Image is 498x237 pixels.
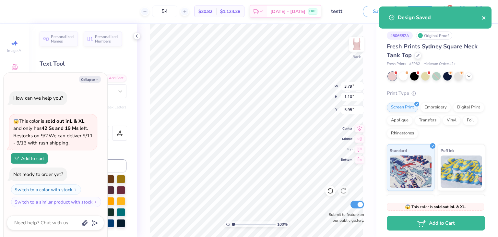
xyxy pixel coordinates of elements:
span: Fresh Prints [387,61,406,67]
div: Rhinestones [387,129,418,138]
div: Print Type [387,90,485,97]
div: Applique [387,116,413,125]
div: Text Tool [40,59,126,68]
img: Puff Ink [441,156,482,188]
button: Switch to a similar product with stock [11,197,101,207]
img: Switch to a similar product with stock [94,200,98,204]
span: 1 [447,5,453,10]
strong: sold out in L & XL [45,118,84,124]
div: Not ready to order yet? [13,171,63,178]
span: This color is . [405,204,466,210]
div: Screen Print [387,103,418,112]
div: Vinyl [443,116,461,125]
span: Middle [341,137,352,141]
img: Back [350,38,363,51]
span: Top [341,147,352,152]
button: Add to cart [11,153,48,164]
span: 100 % [277,221,288,227]
div: Digital Print [453,103,484,112]
div: # 506682A [387,31,413,40]
span: Image AI [7,48,22,53]
div: Back [352,54,361,60]
span: Puff Ink [441,147,454,154]
img: Switch to a color with stock [74,188,77,192]
span: 😱 [13,118,19,124]
button: Collapse [79,76,101,83]
img: Add to cart [15,156,19,160]
span: Personalized Names [51,34,74,44]
span: Personalized Numbers [95,34,118,44]
div: Original Proof [416,31,452,40]
input: – – [152,6,177,17]
button: Save as [363,6,400,17]
img: Standard [390,156,432,188]
span: Designs [7,72,22,77]
strong: sold out in L & XL [434,204,465,209]
span: FREE [309,9,316,14]
span: # FP82 [409,61,420,67]
span: 😱 [405,204,410,210]
div: How can we help you? [13,95,63,101]
div: Design Saved [398,14,482,21]
span: Bottom [341,157,352,162]
div: Embroidery [420,103,451,112]
div: Foil [463,116,478,125]
span: Fresh Prints Sydney Square Neck Tank Top [387,43,478,59]
span: This color is and only has left . Restocks on 9/2. We can deliver 9/11 - 9/13 with rush shipping. [13,118,93,146]
span: [DATE] - [DATE] [270,8,305,15]
button: Add to Cart [387,216,485,231]
div: Add Font [101,75,126,82]
div: Transfers [415,116,441,125]
span: $20.82 [198,8,212,15]
button: close [482,14,486,21]
strong: 42 Ss and 19 Ms [41,125,78,131]
span: $1,124.28 [220,8,240,15]
input: Untitled Design [326,5,358,18]
span: Center [341,126,352,131]
span: Standard [390,147,407,154]
label: Submit to feature on our public gallery. [325,212,364,223]
span: Minimum Order: 12 + [423,61,456,67]
button: Switch to a color with stock [11,184,81,195]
